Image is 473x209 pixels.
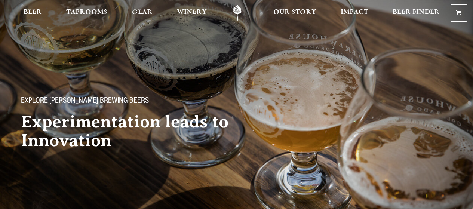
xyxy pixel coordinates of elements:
[132,9,153,15] span: Gear
[223,5,251,22] a: Odell Home
[21,97,149,107] span: Explore [PERSON_NAME] Brewing Beers
[341,9,368,15] span: Impact
[61,5,112,22] a: Taprooms
[172,5,212,22] a: Winery
[336,5,373,22] a: Impact
[66,9,107,15] span: Taprooms
[24,9,42,15] span: Beer
[177,9,207,15] span: Winery
[19,5,47,22] a: Beer
[273,9,316,15] span: Our Story
[21,113,254,150] h2: Experimentation leads to Innovation
[268,5,321,22] a: Our Story
[393,9,440,15] span: Beer Finder
[127,5,157,22] a: Gear
[388,5,445,22] a: Beer Finder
